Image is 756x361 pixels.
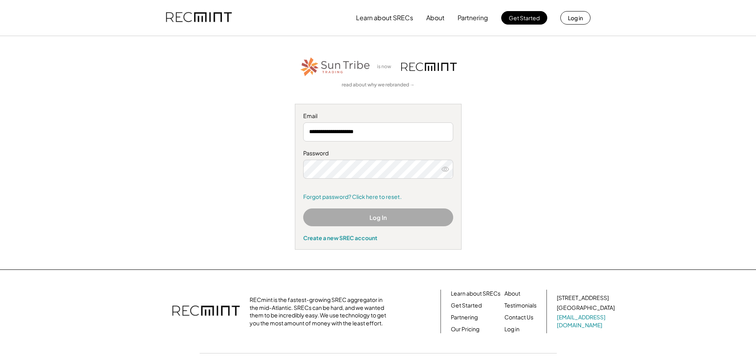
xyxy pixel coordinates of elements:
[166,4,232,31] img: recmint-logotype%403x.png
[557,313,616,329] a: [EMAIL_ADDRESS][DOMAIN_NAME]
[303,208,453,226] button: Log In
[451,313,478,321] a: Partnering
[172,298,240,325] img: recmint-logotype%403x.png
[356,10,413,26] button: Learn about SRECs
[557,294,609,302] div: [STREET_ADDRESS]
[504,290,520,298] a: About
[250,296,391,327] div: RECmint is the fastest-growing SREC aggregator in the mid-Atlantic. SRECs can be hard, and we wan...
[303,149,453,157] div: Password
[342,82,415,88] a: read about why we rebranded →
[303,112,453,120] div: Email
[504,325,519,333] a: Log in
[303,193,453,201] a: Forgot password? Click here to reset.
[451,325,479,333] a: Our Pricing
[504,313,533,321] a: Contact Us
[451,302,482,309] a: Get Started
[401,63,457,71] img: recmint-logotype%403x.png
[300,56,371,78] img: STT_Horizontal_Logo%2B-%2BColor.png
[375,63,397,70] div: is now
[557,304,615,312] div: [GEOGRAPHIC_DATA]
[501,11,547,25] button: Get Started
[451,290,500,298] a: Learn about SRECs
[303,234,453,241] div: Create a new SREC account
[560,11,591,25] button: Log in
[458,10,488,26] button: Partnering
[504,302,537,309] a: Testimonials
[426,10,444,26] button: About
